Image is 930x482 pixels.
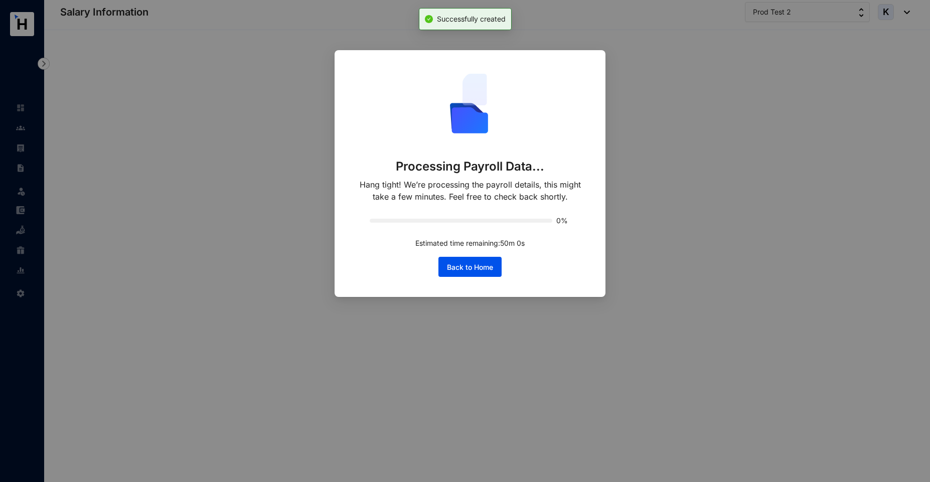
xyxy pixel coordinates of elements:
span: Back to Home [447,262,493,272]
p: Estimated time remaining: 50 m 0 s [415,238,525,249]
p: Processing Payroll Data... [396,158,545,175]
p: Hang tight! We’re processing the payroll details, this might take a few minutes. Feel free to che... [355,179,585,203]
span: 0% [556,217,570,224]
button: Back to Home [438,257,502,277]
span: Successfully created [437,15,506,23]
span: check-circle [425,15,433,23]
